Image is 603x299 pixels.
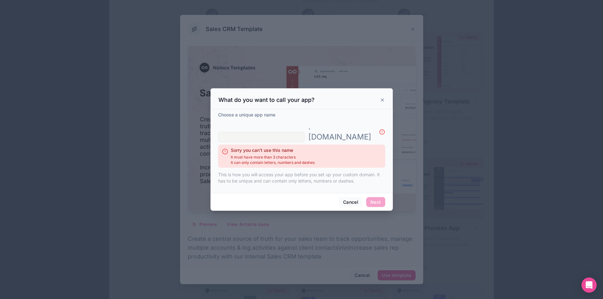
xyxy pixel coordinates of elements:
[218,171,385,184] p: This is how you will access your app before you set up your custom domain. It has to be unique an...
[231,147,315,153] h2: Sorry you can't use this name
[231,160,315,165] span: It can only contain letters, numbers and dashes
[581,277,597,293] div: Open Intercom Messenger
[339,197,362,207] button: Cancel
[308,122,371,142] p: . [DOMAIN_NAME]
[218,112,275,118] label: Choose a unique app name
[231,155,315,160] span: It must have more than 3 characters
[218,96,315,104] h3: What do you want to call your app?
